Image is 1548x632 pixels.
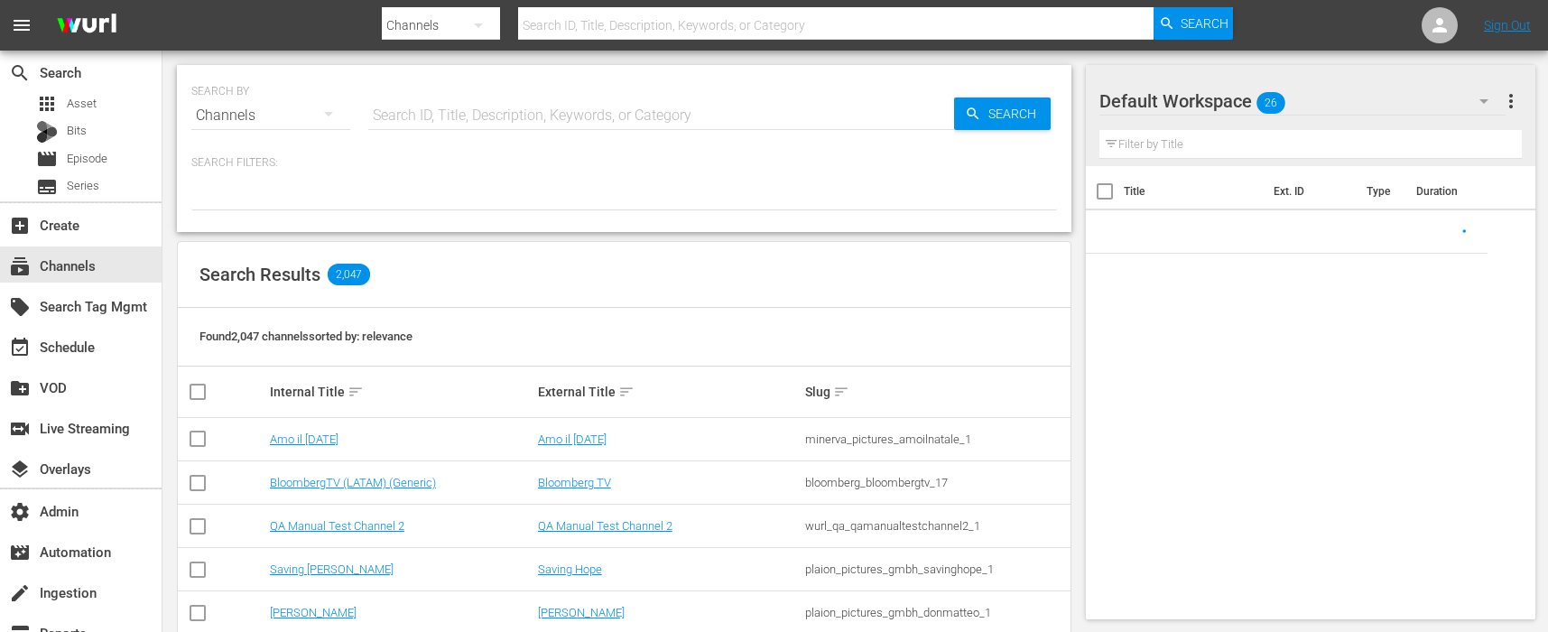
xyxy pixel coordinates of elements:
span: 2,047 [328,264,370,285]
th: Ext. ID [1263,166,1357,217]
a: Amo il [DATE] [538,432,607,446]
span: Create [9,215,31,237]
a: BloombergTV (LATAM) (Generic) [270,476,436,489]
div: Internal Title [270,381,533,403]
div: wurl_qa_qamanualtestchannel2_1 [805,519,1068,533]
span: Episode [67,150,107,168]
span: Asset [36,93,58,115]
span: Admin [9,501,31,523]
div: Bits [36,121,58,143]
a: QA Manual Test Channel 2 [270,519,404,533]
span: Live Streaming [9,418,31,440]
span: Series [67,177,99,195]
span: Schedule [9,337,31,358]
div: plaion_pictures_gmbh_savinghope_1 [805,562,1068,576]
div: plaion_pictures_gmbh_donmatteo_1 [805,606,1068,619]
p: Search Filters: [191,155,1057,171]
a: Saving [PERSON_NAME] [270,562,394,576]
span: sort [618,384,635,400]
a: Sign Out [1484,18,1531,33]
span: Ingestion [9,582,31,604]
a: Bloomberg TV [538,476,611,489]
a: QA Manual Test Channel 2 [538,519,672,533]
button: Search [954,98,1051,130]
span: sort [833,384,849,400]
button: more_vert [1500,79,1522,123]
img: ans4CAIJ8jUAAAAAAAAAAAAAAAAAAAAAAAAgQb4GAAAAAAAAAAAAAAAAAAAAAAAAJMjXAAAAAAAAAAAAAAAAAAAAAAAAgAT5G... [43,5,130,47]
th: Type [1356,166,1405,217]
span: sort [348,384,364,400]
span: Episode [36,148,58,170]
span: Series [36,176,58,198]
th: Title [1124,166,1262,217]
span: Found 2,047 channels sorted by: relevance [199,330,412,343]
span: 26 [1256,84,1285,122]
span: Search Results [199,264,320,285]
a: [PERSON_NAME] [538,606,625,619]
span: Bits [67,122,87,140]
span: VOD [9,377,31,399]
span: menu [11,14,32,36]
a: Amo il [DATE] [270,432,338,446]
span: Search [9,62,31,84]
a: [PERSON_NAME] [270,606,357,619]
div: bloomberg_bloombergtv_17 [805,476,1068,489]
span: Automation [9,542,31,563]
span: Search [981,98,1051,130]
span: Asset [67,95,97,113]
span: Search Tag Mgmt [9,296,31,318]
div: Channels [191,90,350,141]
div: minerva_pictures_amoilnatale_1 [805,432,1068,446]
span: Overlays [9,459,31,480]
span: Channels [9,256,31,277]
div: External Title [538,381,801,403]
a: Saving Hope [538,562,602,576]
div: Default Workspace [1099,76,1505,126]
button: Search [1154,7,1233,40]
th: Duration [1405,166,1514,217]
div: Slug [805,381,1068,403]
span: more_vert [1500,90,1522,112]
span: Search [1181,7,1228,40]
